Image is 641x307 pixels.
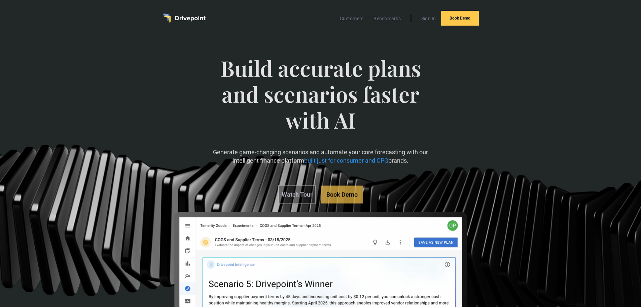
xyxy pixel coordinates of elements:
a: Sign In [418,14,439,23]
a: Customers [336,14,367,23]
span: built just for consumer and CPG [304,157,388,164]
a: Book Demo [441,11,479,26]
a: Benchmarks [370,14,404,23]
p: Generate game-changing scenarios and automate your core forecasting with our intelligent finance ... [210,148,431,165]
a: Watch Tour [278,185,316,204]
a: home [163,13,206,23]
a: Book Demo [321,185,363,203]
span: Build accurate plans and scenarios faster with AI [210,55,431,146]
